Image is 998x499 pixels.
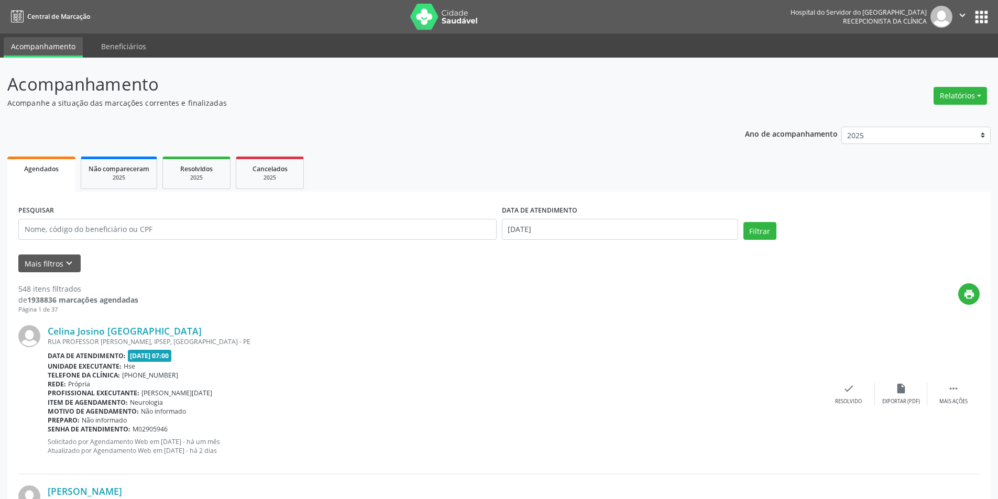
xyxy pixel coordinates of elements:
input: Selecione um intervalo [502,219,738,240]
span: Agendados [24,164,59,173]
button: apps [972,8,991,26]
span: Hse [124,362,135,371]
strong: 1938836 marcações agendadas [27,295,138,305]
span: [PERSON_NAME][DATE] [141,389,212,397]
span: Resolvidos [180,164,213,173]
img: img [930,6,952,28]
b: Telefone da clínica: [48,371,120,380]
div: Exportar (PDF) [882,398,920,405]
span: Não informado [141,407,186,416]
i:  [957,9,968,21]
b: Profissional executante: [48,389,139,397]
span: Neurologia [130,398,163,407]
span: Não informado [82,416,127,425]
a: [PERSON_NAME] [48,485,122,497]
p: Acompanhe a situação das marcações correntes e finalizadas [7,97,696,108]
p: Solicitado por Agendamento Web em [DATE] - há um mês Atualizado por Agendamento Web em [DATE] - h... [48,437,822,455]
b: Motivo de agendamento: [48,407,139,416]
div: de [18,294,138,305]
button:  [952,6,972,28]
i: keyboard_arrow_down [63,258,75,269]
a: Acompanhamento [4,37,83,58]
span: Cancelados [253,164,288,173]
span: [PHONE_NUMBER] [122,371,178,380]
img: img [18,325,40,347]
b: Preparo: [48,416,80,425]
div: 2025 [244,174,296,182]
b: Unidade executante: [48,362,122,371]
i: check [843,383,854,394]
b: Data de atendimento: [48,351,126,360]
button: Mais filtroskeyboard_arrow_down [18,254,81,273]
span: Recepcionista da clínica [843,17,927,26]
i:  [948,383,959,394]
div: RUA PROFESSOR [PERSON_NAME], IPSEP, [GEOGRAPHIC_DATA] - PE [48,337,822,346]
i: insert_drive_file [895,383,907,394]
p: Ano de acompanhamento [745,127,838,140]
button: Relatórios [934,87,987,105]
label: PESQUISAR [18,203,54,219]
button: Filtrar [743,222,776,240]
div: Página 1 de 37 [18,305,138,314]
span: Não compareceram [89,164,149,173]
div: Resolvido [835,398,862,405]
div: 2025 [89,174,149,182]
p: Acompanhamento [7,71,696,97]
div: 2025 [170,174,223,182]
button: print [958,283,980,305]
div: Mais ações [939,398,968,405]
input: Nome, código do beneficiário ou CPF [18,219,497,240]
span: [DATE] 07:00 [128,350,172,362]
span: M02905946 [133,425,168,434]
a: Beneficiários [94,37,153,56]
b: Senha de atendimento: [48,425,130,434]
b: Rede: [48,380,66,389]
a: Celina Josino [GEOGRAPHIC_DATA] [48,325,202,337]
div: 548 itens filtrados [18,283,138,294]
i: print [963,289,975,300]
div: Hospital do Servidor do [GEOGRAPHIC_DATA] [791,8,927,17]
label: DATA DE ATENDIMENTO [502,203,577,219]
b: Item de agendamento: [48,398,128,407]
span: Própria [68,380,90,389]
a: Central de Marcação [7,8,90,25]
span: Central de Marcação [27,12,90,21]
